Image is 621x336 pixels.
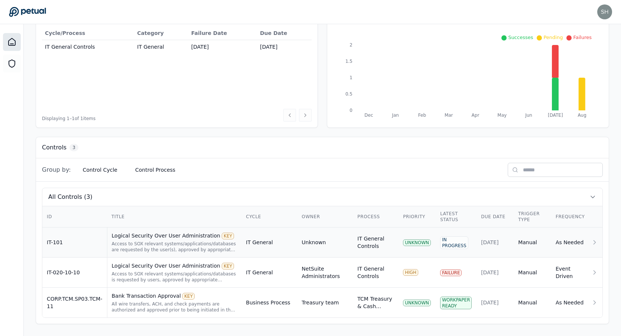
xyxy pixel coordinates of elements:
[514,227,551,258] td: Manual
[543,35,563,40] span: Pending
[188,40,257,54] td: [DATE]
[188,26,257,40] th: Failure Date
[302,265,348,280] div: NetSuite Administrators
[357,295,394,310] div: TCM Treasury & Cash Management
[477,206,514,227] th: Due Date
[42,143,66,152] h3: Controls
[472,113,479,118] tspan: Apr
[364,113,373,118] tspan: Dec
[257,40,312,54] td: [DATE]
[349,108,352,113] tspan: 0
[134,40,188,54] td: IT General
[514,206,551,227] th: Trigger Type
[69,144,78,151] span: 3
[3,55,21,72] a: SOC
[481,269,509,276] div: [DATE]
[297,206,353,227] th: Owner
[241,288,297,318] td: Business Process
[345,91,352,97] tspan: 0.5
[551,258,589,288] td: Event Driven
[349,75,352,80] tspan: 1
[391,113,399,118] tspan: Jan
[107,206,241,227] th: Title
[77,163,123,177] button: Control Cycle
[551,288,589,318] td: As Needed
[42,206,107,227] th: ID
[241,206,297,227] th: Cycle
[548,113,563,118] tspan: [DATE]
[440,236,468,249] div: In Progress
[597,4,612,19] img: shekhar.khedekar+snowflake@petual.ai
[445,113,453,118] tspan: Mar
[129,163,181,177] button: Control Process
[9,7,46,17] a: Go to Dashboard
[357,235,394,250] div: IT General Controls
[222,263,234,269] div: KEY
[440,269,462,276] div: Failure
[112,301,237,313] div: All wire transfers, ACH, and check payments are authorized and approved prior to being initiated ...
[551,227,589,258] td: As Needed
[418,113,426,118] tspan: Feb
[403,269,418,276] div: HIGH
[42,165,71,174] span: Group by:
[42,188,602,206] button: All Controls (3)
[112,271,237,283] div: Access to SOX relevant systems/applications/databases is requested by users, approved by appropri...
[42,227,107,258] td: IT-101
[134,26,188,40] th: Category
[357,265,394,280] div: IT General Controls
[403,300,431,306] div: UNKNOWN
[525,113,532,118] tspan: Jun
[551,206,589,227] th: Frequency
[3,33,21,51] a: Dashboard
[222,233,234,239] div: KEY
[353,206,399,227] th: Process
[182,293,195,300] div: KEY
[508,35,533,40] span: Successes
[578,113,586,118] tspan: Aug
[403,239,431,246] div: UNKNOWN
[573,35,592,40] span: Failures
[241,258,297,288] td: IT General
[112,262,237,269] div: Logical Security Over User Administration
[302,239,326,246] div: Unknown
[42,288,107,318] td: CORP.TCM.SP03.TCM-11
[48,193,92,201] span: All Controls (3)
[399,206,436,227] th: Priority
[514,258,551,288] td: Manual
[302,299,339,306] div: Treasury team
[42,40,134,54] td: IT General Controls
[42,258,107,288] td: IT-020-10-10
[497,113,507,118] tspan: May
[112,232,237,239] div: Logical Security Over User Administration
[436,206,477,227] th: Latest Status
[112,292,237,300] div: Bank Transaction Approval
[257,26,312,40] th: Due Date
[440,297,472,309] div: Workpaper Ready
[42,26,134,40] th: Cycle/Process
[42,116,95,122] span: Displaying 1– 1 of 1 items
[241,227,297,258] td: IT General
[481,239,509,246] div: [DATE]
[349,42,352,48] tspan: 2
[514,288,551,318] td: Manual
[112,241,237,253] div: Access to SOX relevant systems/applications/databases are requested by the user(s), approved by a...
[345,59,352,64] tspan: 1.5
[481,299,509,306] div: [DATE]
